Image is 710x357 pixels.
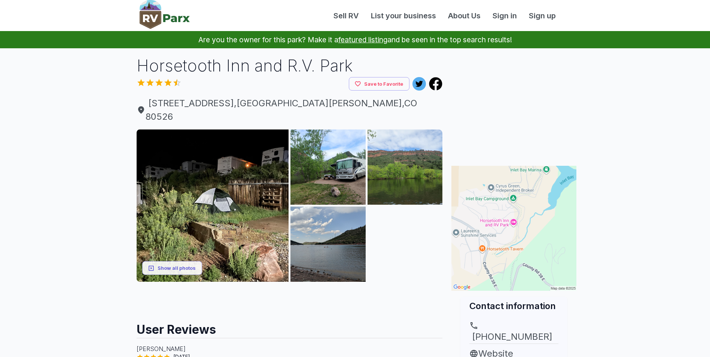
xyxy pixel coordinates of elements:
a: About Us [442,10,487,21]
h2: User Reviews [137,315,443,338]
a: List your business [365,10,442,21]
img: AAcXr8oS1wfaW9NhN10xDHqIBniMstIRzuVWGfy4MZR3o75z3HGBjg-ZkDMzbUYk0GQ_vxrZsFw4CpXGWaM3i2puOQ5V39_PZ... [137,129,289,282]
span: [STREET_ADDRESS] , [GEOGRAPHIC_DATA][PERSON_NAME] , CO 80526 [137,97,443,123]
img: AAcXr8rQUYi16RllLhQENofQdNMhFc9yVNjXcBWOGNpYxAKXH5G-LnLLCyWzZAlJUlUN8ywEqQ00DveqBdQYp6SJ9SlylZryg... [368,129,443,205]
h1: Horsetooth Inn and R.V. Park [137,54,443,77]
img: Map for Horsetooth Inn and R.V. Park [451,166,576,291]
p: Are you the owner for this park? Make it a and be seen in the top search results! [9,31,701,48]
iframe: Advertisement [451,54,576,148]
img: AAcXr8pHLfUS-1BRhLOx8or5ksioXXKh7gbfm3voCt45C-dZvX3w8fZNAcTkjz5vas054qyKK6l6dZYLLm5QHEQIsyBl9qFzV... [368,207,443,282]
img: AAcXr8ryKS7r1wELLSzxA4BF-vfDJ9n8GtXGjDrM-NDrURkdGiD8aLr4qw-hdV9QhrC13tzb_xR5rMhCJSeNrfOZBc7G8ZNeI... [290,207,366,282]
a: Sign up [523,10,562,21]
a: Sign in [487,10,523,21]
a: [PHONE_NUMBER] [469,321,558,344]
img: AAcXr8o_C4HoAJUOqgtAIpixFGOYdLEfsQgVZVLNOxHwndpbF3MgziZ-nmxO1z17aCkmiQS_5btnyOkJHNSTiESqJwL4BXp4I... [290,129,366,205]
button: Show all photos [142,261,202,275]
a: Sell RV [327,10,365,21]
h2: Contact information [469,300,558,312]
a: [STREET_ADDRESS],[GEOGRAPHIC_DATA][PERSON_NAME],CO 80526 [137,97,443,123]
p: [PERSON_NAME] [137,344,443,353]
a: featured listing [338,35,387,44]
button: Save to Favorite [349,77,409,91]
iframe: Advertisement [137,282,443,315]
